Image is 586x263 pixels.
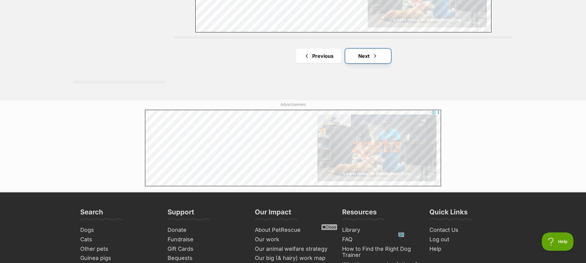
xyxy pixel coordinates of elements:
[165,244,246,254] a: Gift Cards
[542,232,574,251] iframe: Help Scout Beacon - Open
[427,235,508,244] a: Log out
[429,208,468,220] h3: Quick Links
[340,225,421,235] a: Library
[174,49,513,63] nav: Pagination
[296,49,342,63] a: Previous page
[427,244,508,254] a: Help
[427,225,508,235] a: Contact Us
[80,208,103,220] h3: Search
[252,225,334,235] a: About PetRescue
[342,208,377,220] h3: Resources
[78,225,159,235] a: Dogs
[168,208,194,220] h3: Support
[255,208,291,220] h3: Our Impact
[165,225,246,235] a: Donate
[78,235,159,244] a: Cats
[165,235,246,244] a: Fundraise
[78,254,159,263] a: Guinea pigs
[78,244,159,254] a: Other pets
[145,110,441,186] iframe: Advertisement
[182,232,404,260] iframe: Advertisement
[321,224,338,230] span: Close
[345,49,391,63] a: Next page
[165,254,246,263] a: Bequests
